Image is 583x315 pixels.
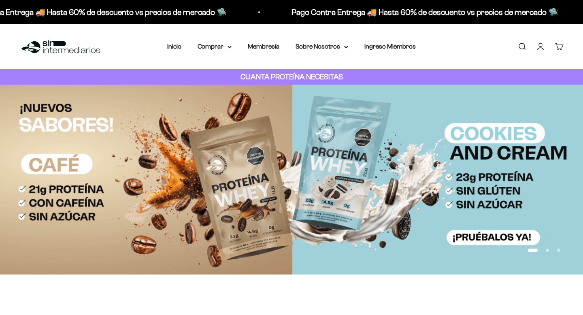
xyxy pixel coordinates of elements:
[296,41,348,52] summary: Sobre Nosotros
[198,41,232,52] summary: Comprar
[240,72,343,81] strong: CUANTA PROTEÍNA NECESITAS
[364,43,416,50] a: Ingreso Miembros
[290,6,557,19] p: Pago Contra Entrega 🚚 Hasta 60% de descuento vs precios de mercado 🛸
[248,43,279,50] a: Membresía
[167,43,181,50] a: Inicio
